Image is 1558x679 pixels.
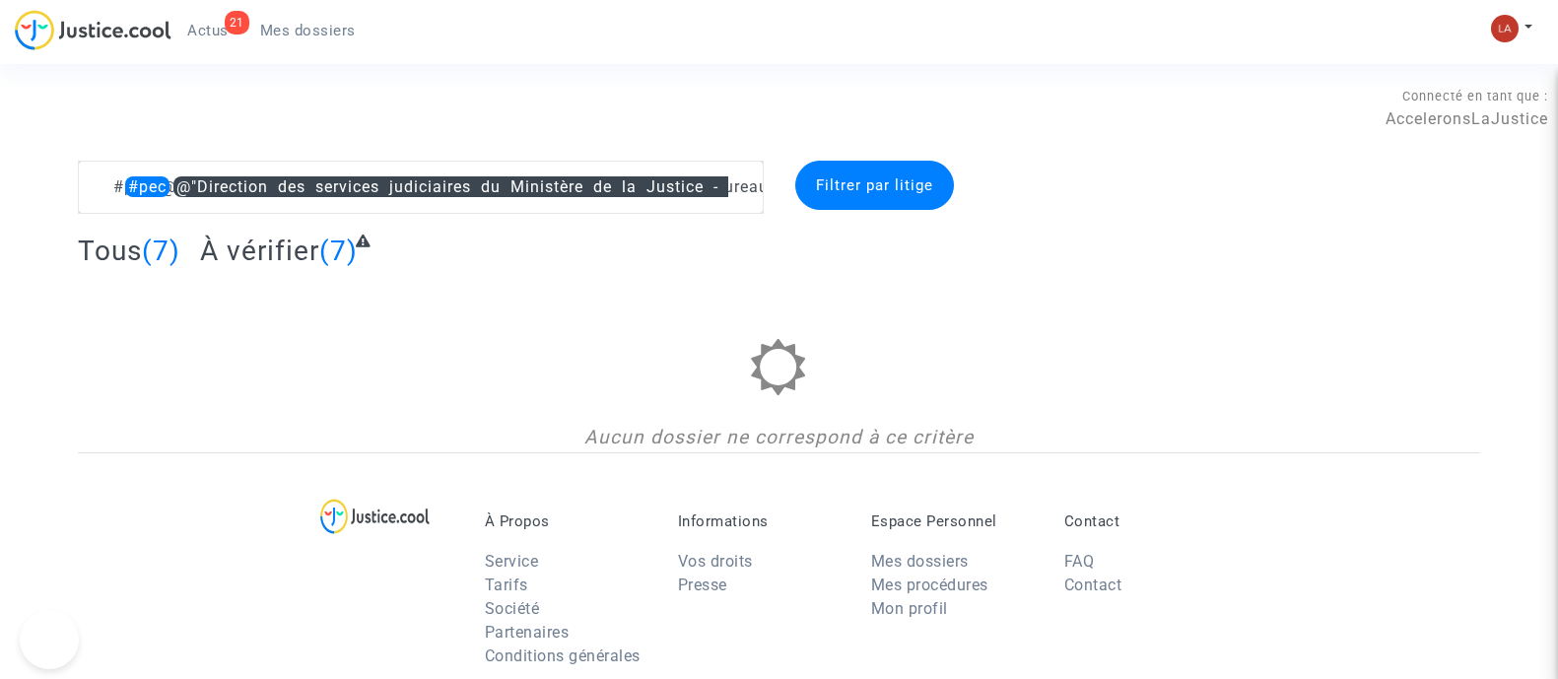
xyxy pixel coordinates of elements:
[871,599,948,618] a: Mon profil
[15,10,171,50] img: jc-logo.svg
[142,235,180,267] span: (7)
[485,646,641,665] a: Conditions générales
[871,512,1035,530] p: Espace Personnel
[485,512,648,530] p: À Propos
[1064,552,1095,571] a: FAQ
[244,16,372,45] a: Mes dossiers
[78,424,1480,452] div: Aucun dossier ne correspond à ce critère
[225,11,249,34] div: 21
[78,235,142,267] span: Tous
[871,576,988,594] a: Mes procédures
[319,235,358,267] span: (7)
[485,552,539,571] a: Service
[187,22,229,39] span: Actus
[871,552,969,571] a: Mes dossiers
[816,176,933,194] span: Filtrer par litige
[1491,15,1519,42] img: 3f9b7d9779f7b0ffc2b90d026f0682a9
[320,499,430,534] img: logo-lg.svg
[678,576,727,594] a: Presse
[171,16,244,45] a: 21Actus
[485,599,540,618] a: Société
[1402,89,1548,103] span: Connecté en tant que :
[485,576,528,594] a: Tarifs
[485,623,570,642] a: Partenaires
[20,610,79,669] iframe: Help Scout Beacon - Open
[1064,512,1228,530] p: Contact
[200,235,319,267] span: À vérifier
[260,22,356,39] span: Mes dossiers
[678,512,842,530] p: Informations
[1064,576,1122,594] a: Contact
[678,552,753,571] a: Vos droits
